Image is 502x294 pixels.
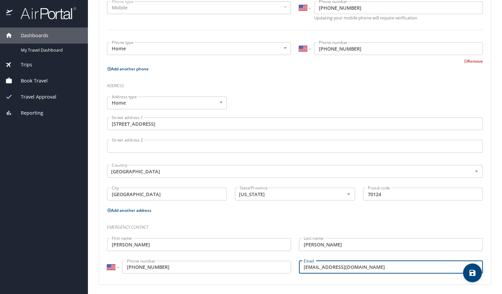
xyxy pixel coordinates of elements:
button: save [463,263,482,282]
h3: Address [107,78,483,90]
p: Updating your mobile phone will require verification [314,16,483,20]
div: Mobile [107,1,291,14]
span: Travel Approval [12,93,56,101]
button: Add another phone [107,66,149,72]
button: Open [345,190,353,198]
button: Open [472,167,481,175]
span: Book Travel [12,77,48,84]
button: Add another address [107,208,151,213]
img: airportal-logo.png [13,7,76,20]
span: My Travel Dashboard [21,47,80,53]
span: Dashboards [12,32,48,39]
span: Trips [12,61,32,68]
div: Home [107,97,227,109]
h3: Emergency contact [107,220,483,231]
img: icon-airportal.png [6,7,13,20]
button: Remove [464,58,483,64]
div: Home [107,42,291,55]
span: Reporting [12,109,43,117]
